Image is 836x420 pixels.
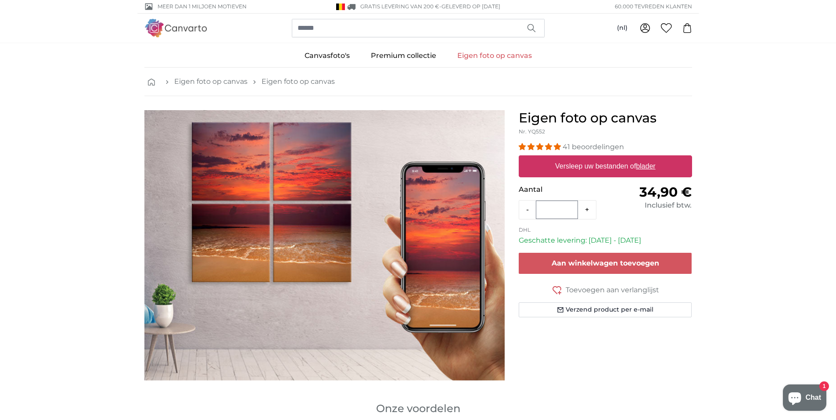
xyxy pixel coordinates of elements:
a: Eigen foto op canvas [447,44,542,67]
span: Aan winkelwagen toevoegen [552,259,659,267]
a: Premium collectie [360,44,447,67]
label: Versleep uw bestanden of [552,158,659,175]
img: personalised-canvas-print [144,110,505,381]
a: Eigen foto op canvas [174,76,248,87]
span: Geleverd op [DATE] [441,3,500,10]
span: Toevoegen aan verlanglijst [566,285,659,295]
inbox-online-store-chat: Webshop-chat van Shopify [780,384,829,413]
p: Aantal [519,184,605,195]
span: Meer dan 1 miljoen motieven [158,3,247,11]
button: Toevoegen aan verlanglijst [519,284,692,295]
nav: breadcrumbs [144,68,692,96]
div: Inclusief btw. [605,200,692,211]
button: Aan winkelwagen toevoegen [519,253,692,274]
span: 4.98 stars [519,143,563,151]
span: 60.000 tevreden klanten [615,3,692,11]
img: Canvarto [144,19,208,37]
a: Eigen foto op canvas [262,76,335,87]
p: Geschatte levering: [DATE] - [DATE] [519,235,692,246]
span: Nr. YQ552 [519,128,545,135]
u: blader [636,162,655,170]
div: 1 of 1 [144,110,505,381]
button: - [519,201,536,219]
img: België [336,4,345,10]
span: 41 beoordelingen [563,143,624,151]
h3: Onze voordelen [144,402,692,416]
span: GRATIS levering van 200 € [360,3,439,10]
h1: Eigen foto op canvas [519,110,692,126]
button: Verzend product per e-mail [519,302,692,317]
a: Canvasfoto's [294,44,360,67]
span: 34,90 € [639,184,692,200]
button: (nl) [610,20,635,36]
p: DHL [519,226,692,233]
span: - [439,3,500,10]
button: + [578,201,596,219]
